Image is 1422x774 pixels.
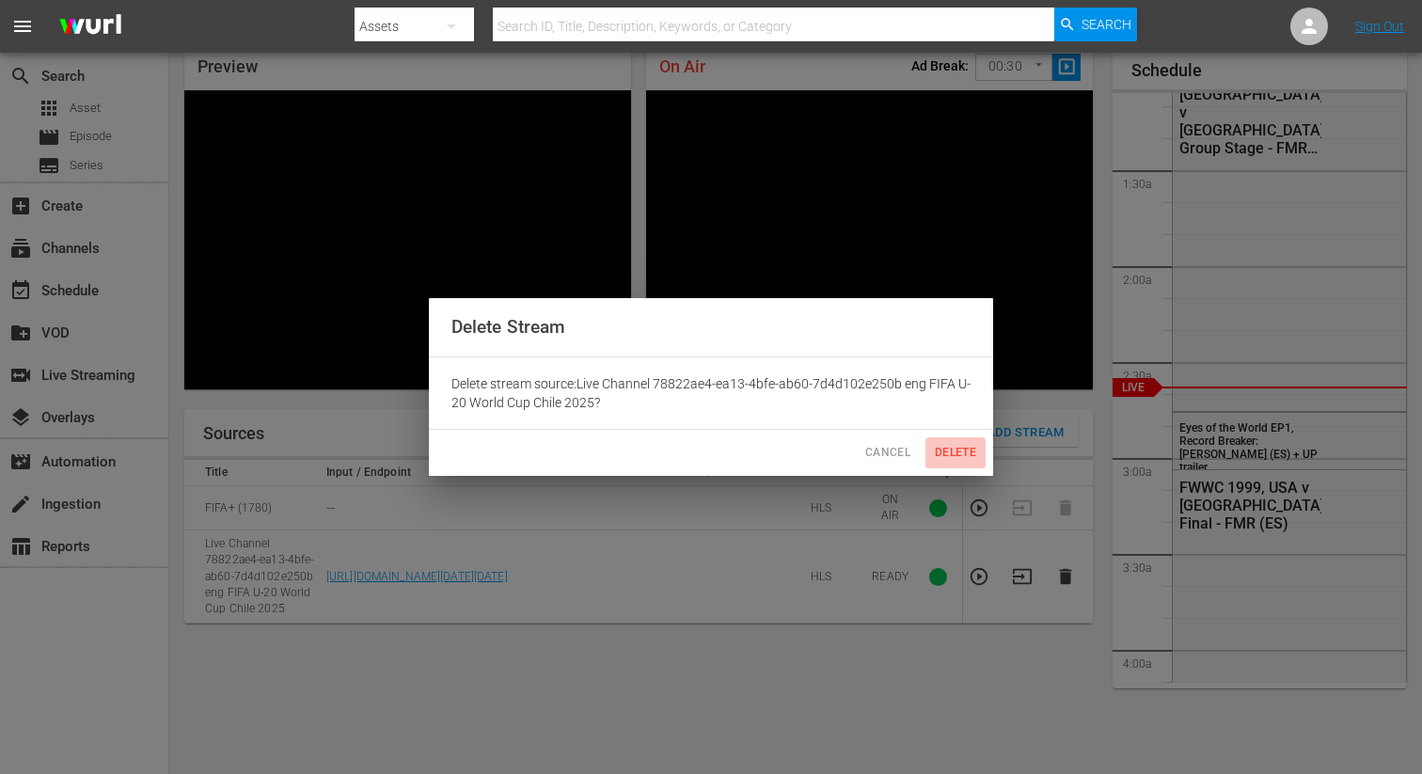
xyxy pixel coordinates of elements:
span: Cancel [865,443,910,463]
a: Sign Out [1355,19,1404,34]
span: Search [1082,8,1131,41]
span: Delete [933,443,978,463]
p: Delete stream source: Live Channel 78822ae4-ea13-4bfe-ab60-7d4d102e250b eng FIFA U-20 World Cup C... [451,374,971,412]
span: menu [11,15,34,38]
button: Cancel [858,437,918,468]
img: ans4CAIJ8jUAAAAAAAAAAAAAAAAAAAAAAAAgQb4GAAAAAAAAAAAAAAAAAAAAAAAAJMjXAAAAAAAAAAAAAAAAAAAAAAAAgAT5G... [45,5,135,49]
button: Delete [925,437,986,468]
span: Delete Stream [451,316,565,338]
